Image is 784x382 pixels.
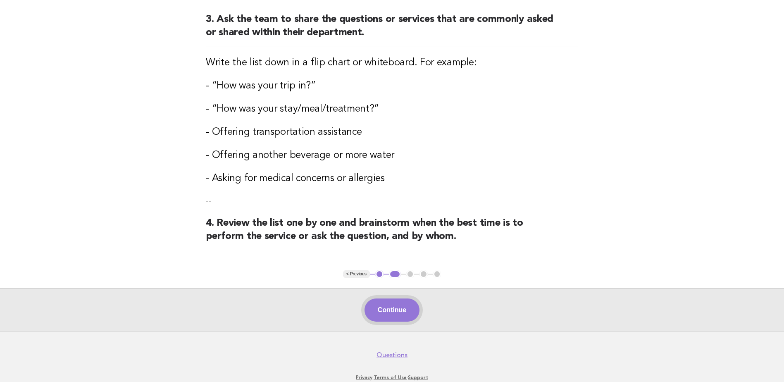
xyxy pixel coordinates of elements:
p: · · [139,374,645,381]
a: Questions [377,351,407,359]
button: < Previous [343,270,370,278]
button: 2 [389,270,401,278]
h2: 4. Review the list one by one and brainstorm when the best time is to perform the service or ask ... [206,217,578,250]
a: Privacy [356,375,372,380]
p: -- [206,195,578,207]
h3: - Offering transportation assistance [206,126,578,139]
h3: - “How was your trip in?” [206,79,578,93]
a: Support [408,375,428,380]
button: Continue [365,298,419,322]
h3: - Offering another beverage or more water [206,149,578,162]
h3: - “How was your stay/meal/treatment?” [206,103,578,116]
button: 1 [375,270,384,278]
h3: - Asking for medical concerns or allergies [206,172,578,185]
h3: Write the list down in a flip chart or whiteboard. For example: [206,56,578,69]
a: Terms of Use [374,375,407,380]
h2: 3. Ask the team to share the questions or services that are commonly asked or shared within their... [206,13,578,46]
